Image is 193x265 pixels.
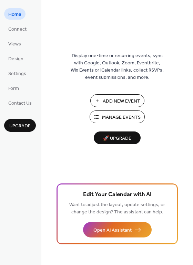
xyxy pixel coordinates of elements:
[8,70,26,77] span: Settings
[8,26,27,33] span: Connect
[4,38,25,49] a: Views
[8,100,32,107] span: Contact Us
[94,131,141,144] button: 🚀 Upgrade
[102,114,141,121] span: Manage Events
[8,11,21,18] span: Home
[83,222,152,237] button: Open AI Assistant
[4,8,26,20] a: Home
[83,190,152,200] span: Edit Your Calendar with AI
[98,134,136,143] span: 🚀 Upgrade
[4,67,30,79] a: Settings
[8,85,19,92] span: Form
[71,52,164,81] span: Display one-time or recurring events, sync with Google, Outlook, Zoom, Eventbrite, Wix Events or ...
[69,200,165,217] span: Want to adjust the layout, update settings, or change the design? The assistant can help.
[8,41,21,48] span: Views
[103,98,140,105] span: Add New Event
[90,94,144,107] button: Add New Event
[9,123,31,130] span: Upgrade
[4,82,23,94] a: Form
[4,119,36,132] button: Upgrade
[8,55,23,63] span: Design
[4,23,31,34] a: Connect
[4,53,28,64] a: Design
[4,97,36,108] a: Contact Us
[93,227,132,234] span: Open AI Assistant
[90,110,145,123] button: Manage Events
